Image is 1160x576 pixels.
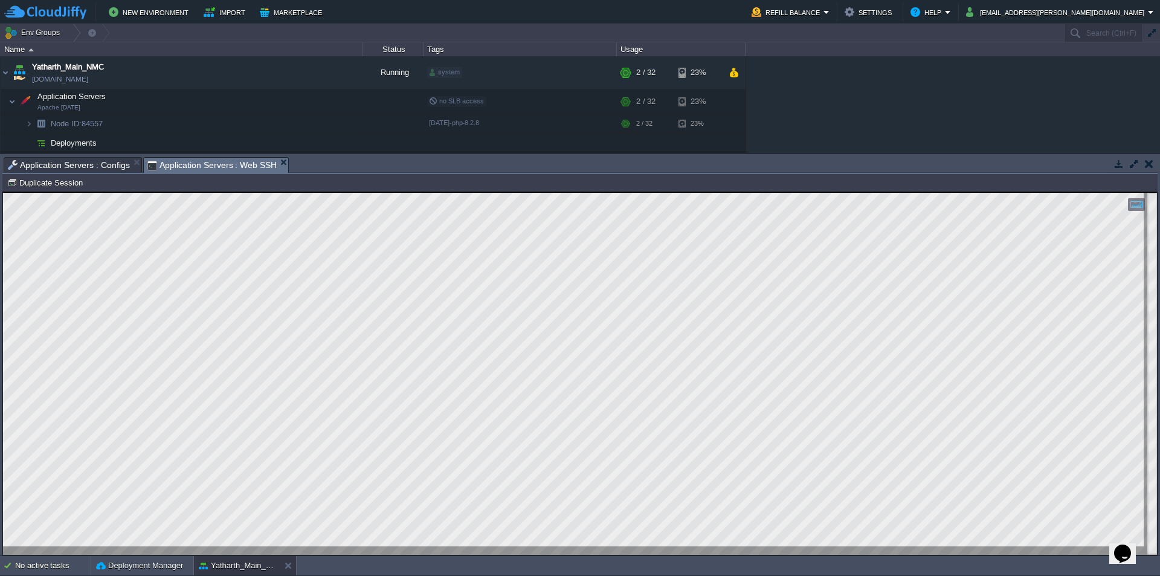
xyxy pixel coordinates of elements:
span: Application Servers [36,91,108,102]
button: [EMAIL_ADDRESS][PERSON_NAME][DOMAIN_NAME] [966,5,1148,19]
a: Yatharth_Main_NMC [32,61,104,73]
div: 23% [678,89,718,114]
div: 23% [678,56,718,89]
button: Yatharth_Main_NMC [199,560,275,572]
button: New Environment [109,5,192,19]
div: Running [363,56,424,89]
div: Name [1,42,362,56]
button: Import [204,5,249,19]
button: Deployment Manager [96,560,183,572]
div: 2 / 32 [636,56,656,89]
div: 2 / 32 [636,114,652,133]
button: Help [910,5,945,19]
img: AMDAwAAAACH5BAEAAAAALAAAAAABAAEAAAICRAEAOw== [8,89,16,114]
iframe: chat widget [1109,528,1148,564]
span: [DATE]-php-8.2.8 [429,119,479,126]
span: Application Servers : Web SSH [147,158,277,173]
img: AMDAwAAAACH5BAEAAAAALAAAAAABAAEAAAICRAEAOw== [1,56,10,89]
button: Refill Balance [752,5,823,19]
img: AMDAwAAAACH5BAEAAAAALAAAAAABAAEAAAICRAEAOw== [11,56,28,89]
img: AMDAwAAAACH5BAEAAAAALAAAAAABAAEAAAICRAEAOw== [33,134,50,152]
div: 23% [678,114,718,133]
img: AMDAwAAAACH5BAEAAAAALAAAAAABAAEAAAICRAEAOw== [25,114,33,133]
div: system [427,67,462,78]
img: AMDAwAAAACH5BAEAAAAALAAAAAABAAEAAAICRAEAOw== [25,134,33,152]
img: AMDAwAAAACH5BAEAAAAALAAAAAABAAEAAAICRAEAOw== [33,114,50,133]
div: Status [364,42,423,56]
span: Apache [DATE] [37,104,80,111]
button: Settings [845,5,895,19]
a: [DOMAIN_NAME] [32,73,88,85]
img: AMDAwAAAACH5BAEAAAAALAAAAAABAAEAAAICRAEAOw== [28,48,34,51]
button: Duplicate Session [7,177,86,188]
span: 84557 [50,118,105,129]
div: Tags [424,42,616,56]
span: Node ID: [51,119,82,128]
a: Node ID:84557 [50,118,105,129]
span: no SLB access [429,97,484,105]
span: Application Servers : Configs [8,158,130,172]
button: Env Groups [4,24,64,41]
button: Marketplace [260,5,326,19]
div: Usage [617,42,745,56]
div: 2 / 32 [636,89,656,114]
div: No active tasks [15,556,91,575]
a: Deployments [50,138,98,148]
img: CloudJiffy [4,5,86,20]
img: AMDAwAAAACH5BAEAAAAALAAAAAABAAEAAAICRAEAOw== [16,89,33,114]
a: Application ServersApache [DATE] [36,92,108,101]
